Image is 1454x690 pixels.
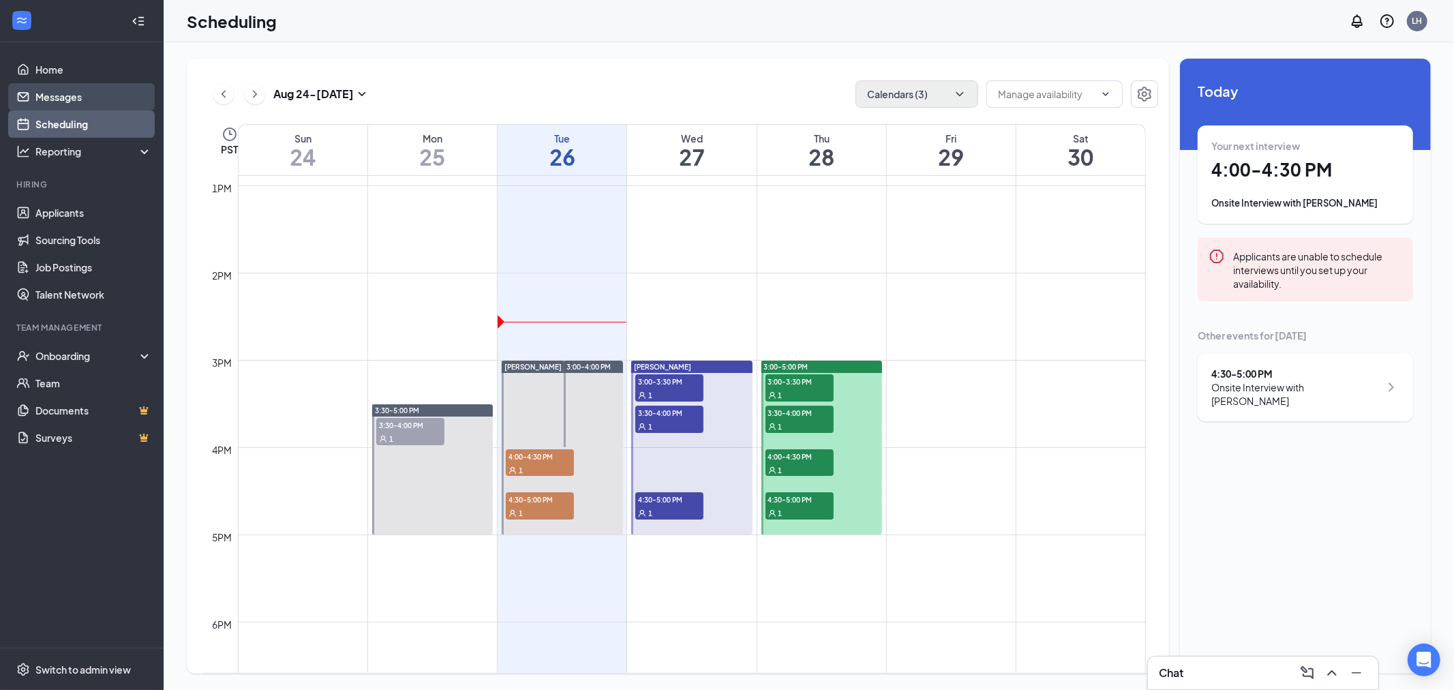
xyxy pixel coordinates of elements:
[566,362,611,372] span: 3:00-4:00 PM
[1324,665,1340,681] svg: ChevronUp
[635,492,703,506] span: 4:30-5:00 PM
[1299,665,1316,681] svg: ComposeMessage
[1209,248,1225,265] svg: Error
[210,617,235,632] div: 6pm
[368,125,497,175] a: August 25, 2025
[648,422,652,432] span: 1
[1131,80,1158,108] button: Settings
[504,363,562,371] span: [PERSON_NAME]
[210,530,235,545] div: 5pm
[35,349,140,363] div: Onboarding
[635,406,703,419] span: 3:30-4:00 PM
[1016,145,1145,168] h1: 30
[1100,89,1111,100] svg: ChevronDown
[239,132,367,145] div: Sun
[35,56,152,83] a: Home
[1233,248,1402,290] div: Applicants are unable to schedule interviews until you set up your availability.
[1383,379,1399,395] svg: ChevronRight
[187,10,277,33] h1: Scheduling
[35,199,152,226] a: Applicants
[953,87,967,101] svg: ChevronDown
[35,226,152,254] a: Sourcing Tools
[375,406,419,415] span: 3:30-5:00 PM
[1346,662,1367,684] button: Minimize
[1136,86,1153,102] svg: Settings
[634,363,691,371] span: [PERSON_NAME]
[1408,644,1440,676] div: Open Intercom Messenger
[1211,196,1399,210] div: Onsite Interview with [PERSON_NAME]
[887,125,1016,175] a: August 29, 2025
[1016,125,1145,175] a: August 30, 2025
[506,492,574,506] span: 4:30-5:00 PM
[213,84,234,104] button: ChevronLeft
[35,281,152,308] a: Talent Network
[498,125,626,175] a: August 26, 2025
[376,418,444,432] span: 3:30-4:00 PM
[16,322,149,333] div: Team Management
[638,423,646,431] svg: User
[509,466,517,475] svg: User
[1016,132,1145,145] div: Sat
[778,422,783,432] span: 1
[35,83,152,110] a: Messages
[778,509,783,518] span: 1
[35,397,152,424] a: DocumentsCrown
[778,466,783,475] span: 1
[1211,158,1399,181] h1: 4:00 - 4:30 PM
[638,391,646,400] svg: User
[16,663,30,676] svg: Settings
[887,132,1016,145] div: Fri
[35,424,152,451] a: SurveysCrown
[221,142,238,156] span: PST
[1198,80,1413,102] span: Today
[35,370,152,397] a: Team
[498,145,626,168] h1: 26
[768,466,776,475] svg: User
[1349,13,1365,29] svg: Notifications
[368,145,497,168] h1: 25
[766,406,834,419] span: 3:30-4:00 PM
[519,466,523,475] span: 1
[16,179,149,190] div: Hiring
[768,423,776,431] svg: User
[766,374,834,388] span: 3:00-3:30 PM
[354,86,370,102] svg: SmallChevronDown
[757,125,886,175] a: August 28, 2025
[498,132,626,145] div: Tue
[35,254,152,281] a: Job Postings
[757,132,886,145] div: Thu
[757,145,886,168] h1: 28
[35,663,131,676] div: Switch to admin view
[766,449,834,463] span: 4:00-4:30 PM
[766,492,834,506] span: 4:30-5:00 PM
[648,509,652,518] span: 1
[519,509,523,518] span: 1
[778,391,783,400] span: 1
[210,355,235,370] div: 3pm
[1198,329,1413,342] div: Other events for [DATE]
[16,145,30,158] svg: Analysis
[638,509,646,517] svg: User
[1412,15,1423,27] div: LH
[1379,13,1395,29] svg: QuestionInfo
[1297,662,1318,684] button: ComposeMessage
[35,110,152,138] a: Scheduling
[855,80,978,108] button: Calendars (3)ChevronDown
[1211,380,1380,408] div: Onsite Interview with [PERSON_NAME]
[379,435,387,443] svg: User
[1211,367,1380,380] div: 4:30 - 5:00 PM
[222,126,238,142] svg: Clock
[635,374,703,388] span: 3:00-3:30 PM
[15,14,29,27] svg: WorkstreamLogo
[248,86,262,102] svg: ChevronRight
[16,349,30,363] svg: UserCheck
[35,145,153,158] div: Reporting
[1211,139,1399,153] div: Your next interview
[627,145,756,168] h1: 27
[1348,665,1365,681] svg: Minimize
[768,391,776,400] svg: User
[273,87,354,102] h3: Aug 24 - [DATE]
[627,132,756,145] div: Wed
[210,181,235,196] div: 1pm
